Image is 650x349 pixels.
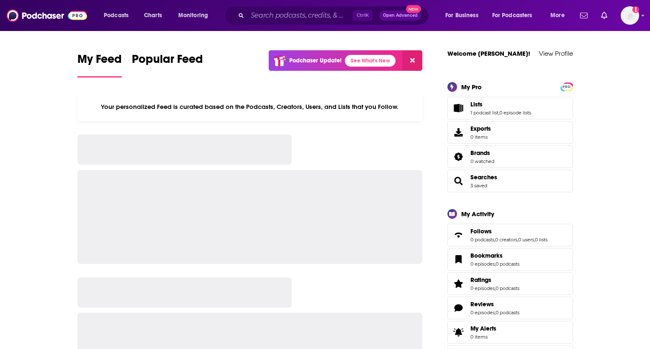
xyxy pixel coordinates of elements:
[447,297,573,319] span: Reviews
[144,10,162,21] span: Charts
[470,237,494,243] a: 0 podcasts
[496,310,519,315] a: 0 podcasts
[492,10,532,21] span: For Podcasters
[470,325,496,332] span: My Alerts
[470,261,495,267] a: 0 episodes
[470,173,497,181] a: Searches
[447,272,573,295] span: Ratings
[461,210,494,218] div: My Activity
[383,13,418,18] span: Open Advanced
[470,300,519,308] a: Reviews
[470,125,491,132] span: Exports
[562,83,572,89] a: PRO
[232,6,437,25] div: Search podcasts, credits, & more...
[345,55,396,67] a: See What's New
[632,6,639,13] svg: Add a profile image
[470,101,531,108] a: Lists
[139,9,167,22] a: Charts
[470,227,547,235] a: Follows
[545,9,575,22] button: open menu
[470,276,519,284] a: Ratings
[470,252,519,259] a: Bookmarks
[450,127,467,138] span: Exports
[470,285,495,291] a: 0 episodes
[447,170,573,192] span: Searches
[439,9,489,22] button: open menu
[470,334,496,340] span: 0 items
[470,276,491,284] span: Ratings
[470,149,490,157] span: Brands
[132,52,203,71] span: Popular Feed
[621,6,639,25] img: User Profile
[178,10,208,21] span: Monitoring
[77,52,122,78] a: My Feed
[461,83,482,91] div: My Pro
[445,10,478,21] span: For Business
[496,261,519,267] a: 0 podcasts
[406,5,421,13] span: New
[379,10,421,21] button: Open AdvancedNew
[104,10,128,21] span: Podcasts
[447,49,530,57] a: Welcome [PERSON_NAME]!
[535,237,547,243] a: 0 lists
[447,97,573,119] span: Lists
[132,52,203,78] a: Popular Feed
[450,102,467,114] a: Lists
[470,300,494,308] span: Reviews
[470,149,494,157] a: Brands
[247,9,353,22] input: Search podcasts, credits, & more...
[447,248,573,271] span: Bookmarks
[496,285,519,291] a: 0 podcasts
[450,326,467,338] span: My Alerts
[562,84,572,90] span: PRO
[498,110,499,116] span: ,
[487,9,545,22] button: open menu
[470,227,492,235] span: Follows
[470,183,487,189] a: 3 saved
[598,8,611,23] a: Show notifications dropdown
[494,237,495,243] span: ,
[470,252,503,259] span: Bookmarks
[621,6,639,25] button: Show profile menu
[621,6,639,25] span: Logged in as Shift_2
[447,224,573,246] span: Follows
[450,253,467,265] a: Bookmarks
[470,158,494,164] a: 0 watched
[447,321,573,344] a: My Alerts
[577,8,591,23] a: Show notifications dropdown
[470,101,483,108] span: Lists
[450,151,467,163] a: Brands
[98,9,139,22] button: open menu
[289,57,342,64] p: Podchaser Update!
[450,278,467,290] a: Ratings
[77,93,423,121] div: Your personalized Feed is curated based on the Podcasts, Creators, Users, and Lists that you Follow.
[450,175,467,187] a: Searches
[450,229,467,241] a: Follows
[447,121,573,144] a: Exports
[470,134,491,140] span: 0 items
[534,237,535,243] span: ,
[450,302,467,314] a: Reviews
[77,52,122,71] span: My Feed
[499,110,531,116] a: 0 episode lists
[495,237,517,243] a: 0 creators
[518,237,534,243] a: 0 users
[539,49,573,57] a: View Profile
[172,9,219,22] button: open menu
[470,110,498,116] a: 1 podcast list
[470,310,495,315] a: 0 episodes
[7,8,87,23] img: Podchaser - Follow, Share and Rate Podcasts
[353,10,373,21] span: Ctrl K
[447,145,573,168] span: Brands
[517,237,518,243] span: ,
[550,10,565,21] span: More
